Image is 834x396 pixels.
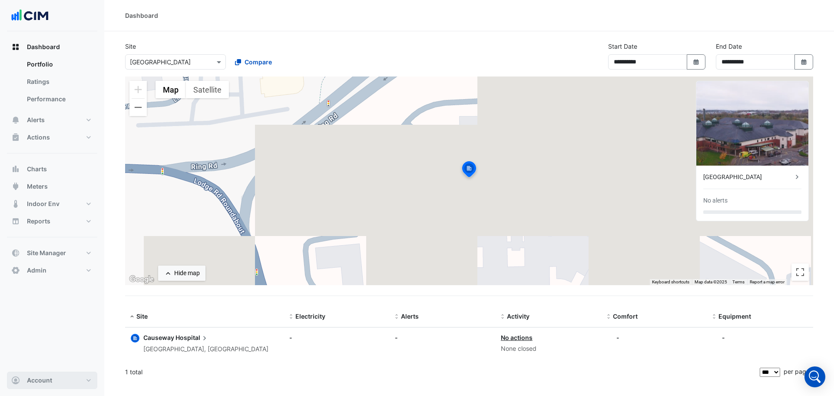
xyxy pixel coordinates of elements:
[696,81,808,166] img: Causeway Hospital
[175,333,209,343] span: Hospital
[460,160,479,181] img: site-pin-selected.svg
[7,111,97,129] button: Alerts
[652,279,689,285] button: Keyboard shortcuts
[703,173,793,182] div: [GEOGRAPHIC_DATA]
[10,7,50,24] img: Company Logo
[11,182,20,191] app-icon: Meters
[7,129,97,146] button: Actions
[11,217,20,226] app-icon: Reports
[7,195,97,213] button: Indoor Env
[11,266,20,275] app-icon: Admin
[20,73,97,90] a: Ratings
[501,334,533,341] a: No actions
[11,116,20,124] app-icon: Alerts
[158,266,205,281] button: Hide map
[718,313,751,320] span: Equipment
[20,56,97,73] a: Portfolio
[7,178,97,195] button: Meters
[156,81,186,98] button: Show street map
[186,81,229,98] button: Show satellite imagery
[507,313,530,320] span: Activity
[616,333,619,342] div: -
[11,133,20,142] app-icon: Actions
[289,333,385,342] div: -
[27,165,47,173] span: Charts
[7,38,97,56] button: Dashboard
[125,11,158,20] div: Dashboard
[395,333,490,342] div: -
[791,263,809,281] button: Toggle fullscreen view
[7,160,97,178] button: Charts
[27,200,60,208] span: Indoor Env
[7,56,97,111] div: Dashboard
[125,42,136,51] label: Site
[7,244,97,262] button: Site Manager
[127,274,156,285] img: Google
[703,196,728,205] div: No alerts
[245,57,272,67] span: Compare
[143,344,268,354] div: [GEOGRAPHIC_DATA], [GEOGRAPHIC_DATA]
[11,43,20,51] app-icon: Dashboard
[7,262,97,279] button: Admin
[695,280,727,284] span: Map data ©2025
[143,334,174,341] span: Causeway
[750,280,784,284] a: Report a map error
[27,43,60,51] span: Dashboard
[11,200,20,208] app-icon: Indoor Env
[7,213,97,230] button: Reports
[27,376,52,385] span: Account
[27,116,45,124] span: Alerts
[27,249,66,257] span: Site Manager
[722,333,725,342] div: -
[27,217,50,226] span: Reports
[20,90,97,108] a: Performance
[800,58,808,66] fa-icon: Select Date
[129,99,147,116] button: Zoom out
[608,42,637,51] label: Start Date
[27,266,46,275] span: Admin
[27,133,50,142] span: Actions
[716,42,742,51] label: End Date
[127,274,156,285] a: Open this area in Google Maps (opens a new window)
[7,372,97,389] button: Account
[613,313,638,320] span: Comfort
[11,165,20,173] app-icon: Charts
[129,81,147,98] button: Zoom in
[295,313,325,320] span: Electricity
[401,313,419,320] span: Alerts
[125,361,758,383] div: 1 total
[136,313,148,320] span: Site
[229,54,278,70] button: Compare
[692,58,700,66] fa-icon: Select Date
[27,182,48,191] span: Meters
[804,366,825,387] div: Open Intercom Messenger
[784,368,810,375] span: per page
[11,249,20,257] app-icon: Site Manager
[732,280,745,284] a: Terms (opens in new tab)
[501,344,596,354] div: None closed
[174,269,200,278] div: Hide map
